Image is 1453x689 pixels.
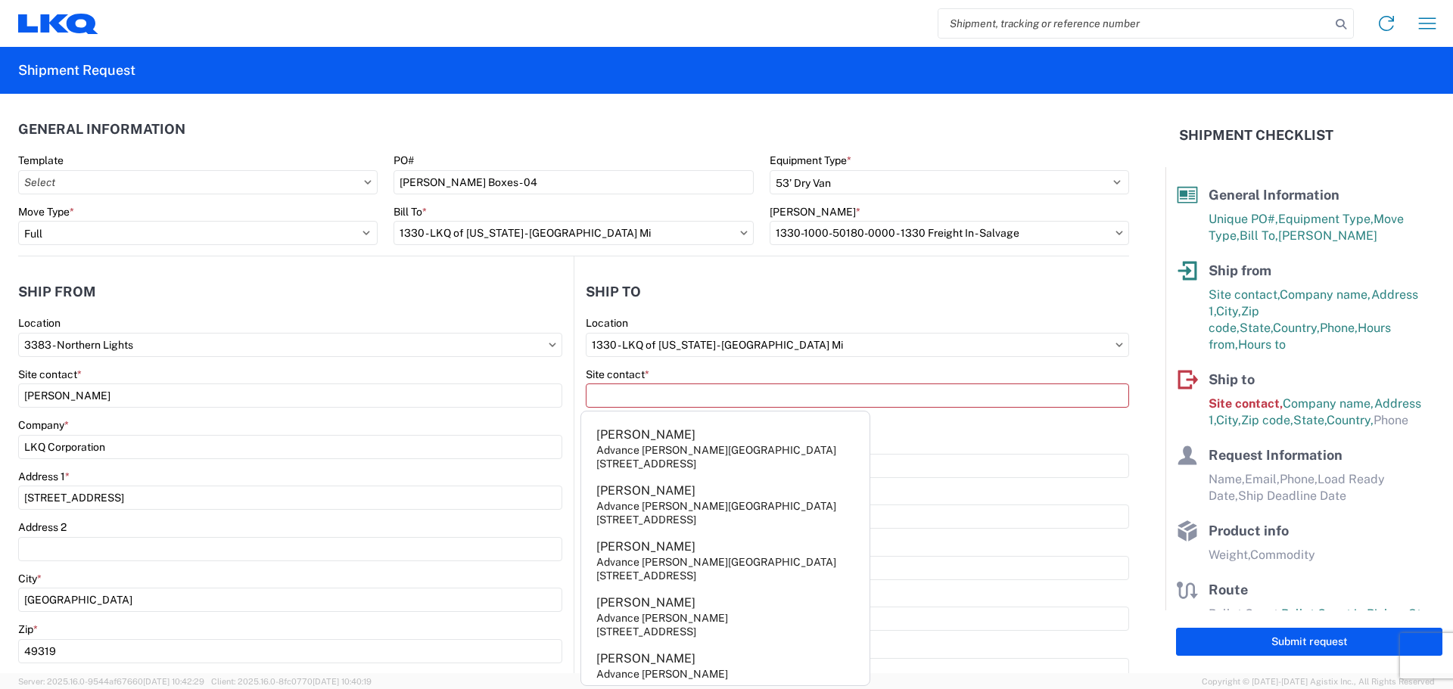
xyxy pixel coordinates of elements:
input: Select [586,333,1129,357]
div: Advance [PERSON_NAME] [596,667,728,681]
div: [PERSON_NAME] [596,538,695,555]
span: Phone, [1280,472,1318,486]
h2: Shipment Checklist [1179,126,1333,144]
span: City, [1216,304,1241,318]
span: Phone, [1320,321,1358,335]
span: Country, [1273,321,1320,335]
span: Bill To, [1240,228,1278,243]
span: Site contact, [1209,287,1280,302]
span: Email, [1245,472,1280,486]
input: Select [18,170,378,194]
div: [STREET_ADDRESS] [596,457,696,470]
label: Site contact [586,368,649,381]
div: Advance [PERSON_NAME][GEOGRAPHIC_DATA] [596,555,836,569]
span: Company name, [1283,396,1374,411]
div: [PERSON_NAME] [596,650,695,667]
h2: Ship to [586,284,641,299]
span: Name, [1209,472,1245,486]
span: [DATE] 10:42:29 [143,677,204,686]
span: Ship to [1209,371,1255,387]
label: City [18,572,42,585]
div: Advance [PERSON_NAME][GEOGRAPHIC_DATA] [596,443,836,457]
label: Zip [18,622,38,636]
input: Shipment, tracking or reference number [938,9,1330,38]
span: Pallet Count in Pickup Stops equals Pallet Count in delivery stops [1209,607,1442,638]
label: Location [586,316,628,330]
span: Site contact, [1209,396,1283,411]
span: State, [1293,413,1327,427]
span: Server: 2025.16.0-9544af67660 [18,677,204,686]
label: Location [18,316,61,330]
div: Advance [PERSON_NAME] [596,611,728,625]
label: Template [18,154,64,167]
span: Weight, [1209,548,1250,562]
label: Site contact [18,368,82,381]
label: Equipment Type [770,154,851,167]
span: Ship from [1209,262,1271,278]
span: Copyright © [DATE]-[DATE] Agistix Inc., All Rights Reserved [1202,675,1435,688]
h2: General Information [18,122,185,137]
span: Hours to [1238,337,1286,352]
span: [DATE] 10:40:19 [313,677,372,686]
label: Company [18,418,69,432]
input: Select [770,221,1129,245]
div: [PERSON_NAME] [596,594,695,611]
span: Country, [1327,413,1374,427]
div: [STREET_ADDRESS] [596,569,696,582]
label: Bill To [394,205,427,219]
button: Submit request [1176,628,1442,656]
span: Unique PO#, [1209,212,1278,226]
span: Phone [1374,413,1408,427]
div: [STREET_ADDRESS] [596,625,696,638]
div: [PERSON_NAME] [596,483,695,499]
label: Address 2 [18,520,67,534]
div: [STREET_ADDRESS] [596,513,696,526]
span: [PERSON_NAME] [1278,228,1377,243]
label: [PERSON_NAME] [770,205,860,219]
span: Product info [1209,523,1289,538]
input: Select [18,333,562,357]
span: Ship Deadline Date [1238,489,1346,503]
span: Commodity [1250,548,1315,562]
label: PO# [394,154,414,167]
span: Pallet Count, [1209,607,1281,621]
span: Equipment Type, [1278,212,1374,226]
input: Select [394,221,753,245]
div: [PERSON_NAME] [596,427,695,443]
label: Move Type [18,205,74,219]
h2: Shipment Request [18,61,135,79]
span: Route [1209,582,1248,597]
h2: Ship from [18,284,96,299]
span: City, [1216,413,1241,427]
span: Company name, [1280,287,1371,302]
span: State, [1240,321,1273,335]
label: Address 1 [18,470,70,483]
span: Zip code, [1241,413,1293,427]
span: General Information [1209,187,1339,203]
span: Request Information [1209,447,1343,463]
span: Client: 2025.16.0-8fc0770 [211,677,372,686]
div: Advance [PERSON_NAME][GEOGRAPHIC_DATA] [596,499,836,513]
